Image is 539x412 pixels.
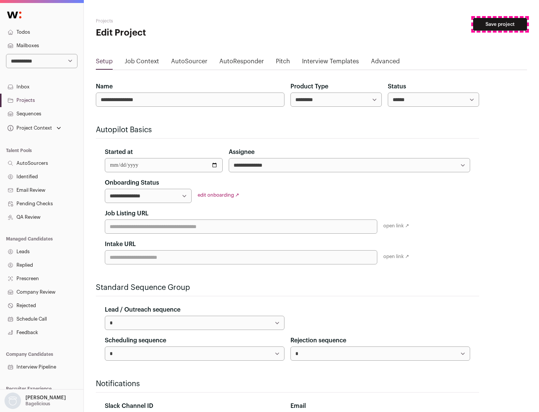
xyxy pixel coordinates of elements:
[105,178,159,187] label: Onboarding Status
[25,401,50,407] p: Bagelicious
[96,125,479,135] h2: Autopilot Basics
[276,57,290,69] a: Pitch
[105,402,153,411] label: Slack Channel ID
[198,193,239,197] a: edit onboarding ↗
[105,148,133,157] label: Started at
[6,123,63,133] button: Open dropdown
[3,393,67,409] button: Open dropdown
[388,82,406,91] label: Status
[105,305,180,314] label: Lead / Outreach sequence
[371,57,400,69] a: Advanced
[25,395,66,401] p: [PERSON_NAME]
[171,57,207,69] a: AutoSourcer
[219,57,264,69] a: AutoResponder
[96,27,240,39] h1: Edit Project
[229,148,255,157] label: Assignee
[105,209,149,218] label: Job Listing URL
[96,379,479,389] h2: Notifications
[105,240,136,249] label: Intake URL
[302,57,359,69] a: Interview Templates
[290,402,470,411] div: Email
[96,18,240,24] h2: Projects
[6,125,52,131] div: Project Context
[96,57,113,69] a: Setup
[3,7,25,22] img: Wellfound
[290,82,328,91] label: Product Type
[473,18,527,31] button: Save project
[4,393,21,409] img: nopic.png
[96,282,479,293] h2: Standard Sequence Group
[125,57,159,69] a: Job Context
[96,82,113,91] label: Name
[105,336,166,345] label: Scheduling sequence
[290,336,346,345] label: Rejection sequence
